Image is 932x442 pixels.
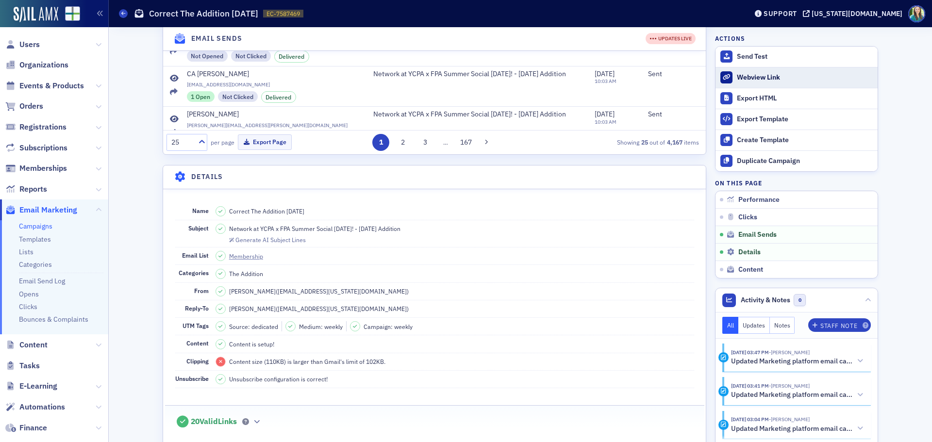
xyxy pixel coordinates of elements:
a: Webview Link [716,67,878,88]
a: Templates [19,235,51,244]
img: SailAMX [14,7,58,22]
h4: On this page [715,179,878,187]
div: Activity [718,386,729,396]
h5: Updated Marketing platform email campaign: Correct The Addition [DATE] [731,357,853,366]
div: The Addition [229,269,263,278]
a: Registrations [5,122,67,132]
span: Correct The Addition [DATE] [229,207,304,215]
div: CA [PERSON_NAME] [187,70,249,79]
button: 2 [395,134,412,151]
span: Profile [908,5,925,22]
span: Reply-To [185,304,209,312]
div: [PERSON_NAME] [187,110,239,119]
span: Performance [738,196,780,204]
span: Registrations [19,122,67,132]
span: Campaign: weekly [364,322,413,331]
h4: Actions [715,34,745,43]
span: Memberships [19,163,67,174]
span: Network at YCPA x FPA Summer Social [DATE]! - [DATE] Addition [373,110,566,119]
div: 1 Open [187,91,215,102]
button: 167 [457,134,474,151]
button: Export Page [238,134,292,149]
a: Content [5,340,48,350]
button: All [722,317,739,334]
a: Export HTML [716,88,878,109]
div: UPDATES LIVE [650,35,692,43]
div: Delivered [261,91,297,103]
a: [PERSON_NAME] [187,110,360,119]
strong: 25 [639,138,649,147]
span: Content [19,340,48,350]
button: Duplicate Campaign [716,150,878,171]
span: From [194,287,209,295]
div: Sent [648,70,699,79]
span: Users [19,39,40,50]
time: 10:03 AM [595,78,616,84]
span: Automations [19,402,65,412]
img: SailAMX [65,6,80,21]
div: Webview Link [737,73,873,82]
span: Helen Oglesby [769,416,810,423]
h4: Email Sends [191,34,242,44]
span: Subject [188,224,209,232]
div: Sent [648,110,699,119]
span: Helen Oglesby [769,349,810,356]
time: 8/11/2025 03:04 PM [731,416,769,423]
span: Helen Oglesby [769,382,810,389]
div: Not Clicked [231,50,271,61]
span: Finance [19,423,47,433]
span: [PERSON_NAME] ( [EMAIL_ADDRESS][US_STATE][DOMAIN_NAME] ) [229,287,409,295]
span: Content [186,339,209,347]
h5: Updated Marketing platform email campaign: Correct The Addition [DATE] [731,425,853,433]
strong: 4,167 [665,138,684,147]
div: Staff Note [820,323,857,328]
div: 25 [171,137,193,147]
label: per page [211,138,234,147]
span: 0 [794,294,806,306]
span: 20 Valid Links [191,417,237,426]
div: Delivered [274,50,310,62]
div: Send Test [737,52,873,61]
button: Staff Note [808,318,871,332]
div: Duplicate Campaign [737,157,873,165]
span: [PERSON_NAME][EMAIL_ADDRESS][PERSON_NAME][DOMAIN_NAME] [187,122,360,129]
span: Categories [179,269,209,277]
a: Email Marketing [5,205,77,215]
span: Email Marketing [19,205,77,215]
span: Email List [182,251,209,259]
button: Updated Marketing platform email campaign: Correct The Addition [DATE] [731,424,864,434]
span: Subscriptions [19,143,67,153]
div: Not Opened [187,50,228,61]
a: Create Template [716,130,878,150]
span: E-Learning [19,381,57,392]
button: 3 [416,134,433,151]
a: Events & Products [5,81,84,91]
span: Orders [19,101,43,112]
span: Unsubscribe configuration is correct! [229,375,328,383]
a: Finance [5,423,47,433]
h4: Details [191,172,223,182]
a: CA [PERSON_NAME] [187,70,360,79]
span: Clicks [738,213,757,222]
a: Export Template [716,109,878,130]
div: Activity [718,420,729,430]
span: Unsubscribe [175,375,209,382]
div: Export Template [737,115,873,124]
a: Automations [5,402,65,412]
button: Generate AI Subject Lines [229,235,306,244]
span: Name [192,207,209,214]
span: [DATE] [595,69,615,78]
div: Showing out of items [529,138,699,147]
a: Organizations [5,60,68,70]
span: [DATE] [595,110,615,118]
span: EC-7587469 [266,10,300,18]
span: Source: dedicated [229,322,278,331]
span: Content is setup! [229,340,274,348]
div: Generate AI Subject Lines [235,237,306,243]
div: Activity [718,352,729,362]
a: Users [5,39,40,50]
span: Content size (110KB) is larger than Gmail's limit of 102KB. [229,357,385,366]
span: Email Sends [738,230,777,239]
span: Activity & Notes [741,295,790,305]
